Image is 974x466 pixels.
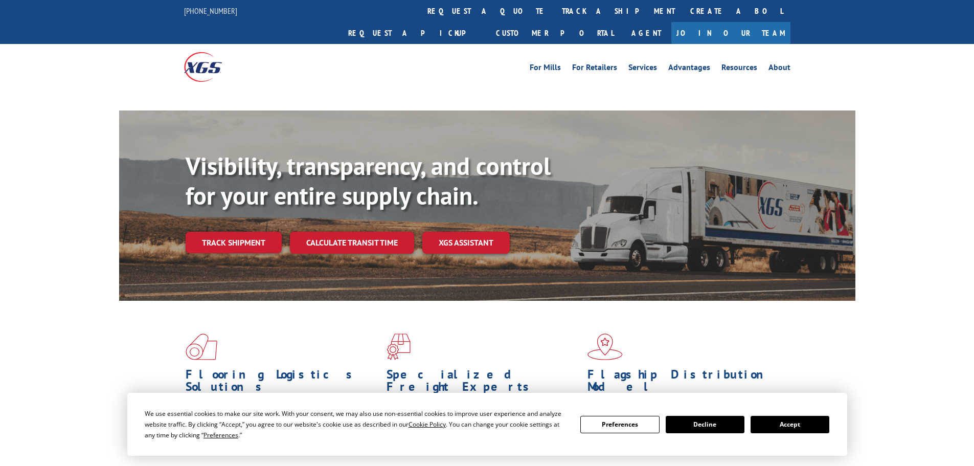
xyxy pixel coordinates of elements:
[587,334,623,360] img: xgs-icon-flagship-distribution-model-red
[290,232,414,254] a: Calculate transit time
[530,63,561,75] a: For Mills
[671,22,790,44] a: Join Our Team
[721,63,757,75] a: Resources
[422,232,510,254] a: XGS ASSISTANT
[572,63,617,75] a: For Retailers
[580,416,659,433] button: Preferences
[628,63,657,75] a: Services
[668,63,710,75] a: Advantages
[666,416,744,433] button: Decline
[186,232,282,253] a: Track shipment
[186,368,379,398] h1: Flooring Logistics Solutions
[186,150,551,211] b: Visibility, transparency, and control for your entire supply chain.
[145,408,568,440] div: We use essential cookies to make our site work. With your consent, we may also use non-essential ...
[341,22,488,44] a: Request a pickup
[409,420,446,429] span: Cookie Policy
[488,22,621,44] a: Customer Portal
[768,63,790,75] a: About
[203,431,238,439] span: Preferences
[184,6,237,16] a: [PHONE_NUMBER]
[186,334,217,360] img: xgs-icon-total-supply-chain-intelligence-red
[387,368,580,398] h1: Specialized Freight Experts
[127,393,847,456] div: Cookie Consent Prompt
[387,334,411,360] img: xgs-icon-focused-on-flooring-red
[751,416,829,433] button: Accept
[621,22,671,44] a: Agent
[587,368,781,398] h1: Flagship Distribution Model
